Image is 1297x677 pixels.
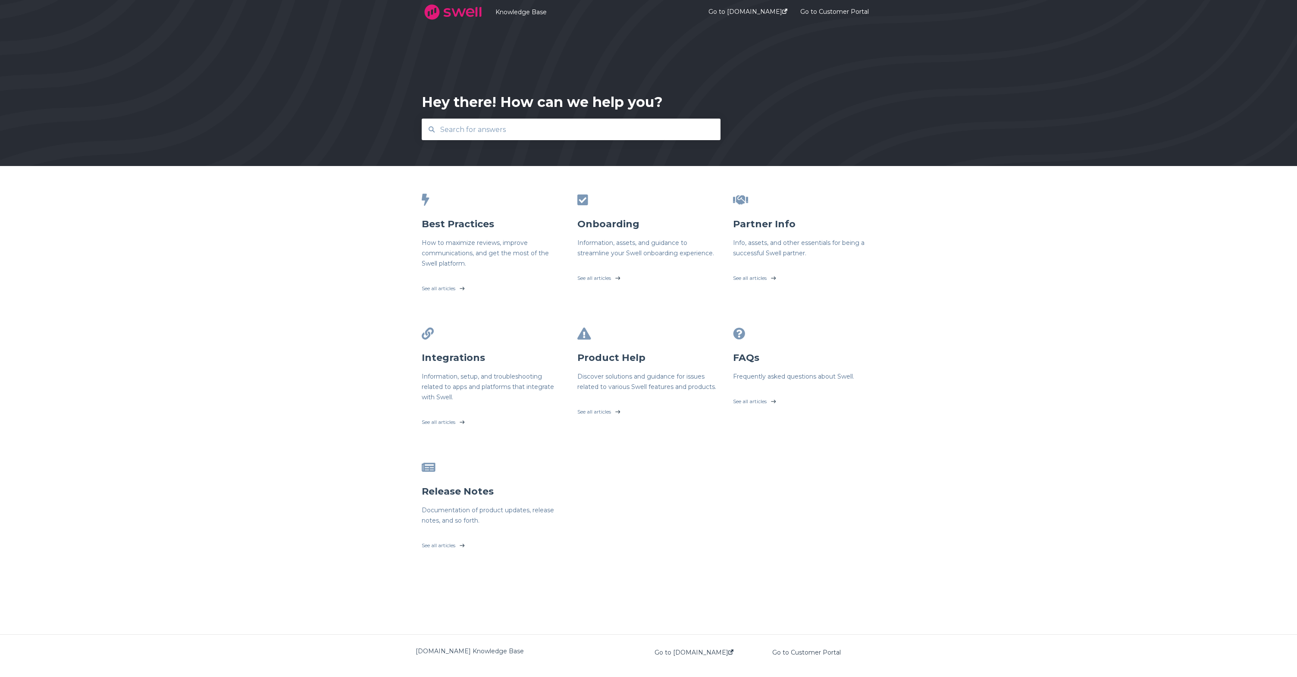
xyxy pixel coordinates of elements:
h3: Product Help [577,351,720,364]
h6: Info, assets, and other essentials for being a successful Swell partner. [733,238,875,258]
span:  [733,328,745,340]
img: company logo [422,1,484,23]
h3: FAQs [733,351,875,364]
h3: Onboarding [577,218,720,231]
h3: Best Practices [422,218,564,231]
h3: Integrations [422,351,564,364]
div: Hey there! How can we help you? [422,93,663,112]
h6: How to maximize reviews, improve communications, and get the most of the Swell platform. [422,238,564,269]
a: See all articles [422,409,564,431]
span:  [577,194,588,206]
input: Search for answers [435,120,708,139]
a: See all articles [577,399,720,420]
h6: Documentation of product updates, release notes, and so forth. [422,505,564,526]
span:  [422,194,429,206]
h6: Information, assets, and guidance to streamline your Swell onboarding experience. [577,238,720,258]
a: Go to [DOMAIN_NAME] [655,649,733,656]
h6: Information, setup, and troubleshooting related to apps and platforms that integrate with Swell. [422,371,564,402]
span:  [577,328,591,340]
h6: Discover solutions and guidance for issues related to various Swell features and products. [577,371,720,392]
span:  [422,328,434,340]
span:  [422,461,435,473]
h6: Frequently asked questions about Swell. [733,371,875,382]
div: [DOMAIN_NAME] Knowledge Base [416,646,648,656]
a: See all articles [577,265,720,287]
h3: Partner Info [733,218,875,231]
a: See all articles [733,389,875,410]
a: Go to Customer Portal [772,649,841,656]
a: See all articles [422,533,564,554]
span:  [733,194,748,206]
a: See all articles [422,276,564,297]
a: See all articles [733,265,875,287]
h3: Release Notes [422,485,564,498]
a: Knowledge Base [495,8,683,16]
